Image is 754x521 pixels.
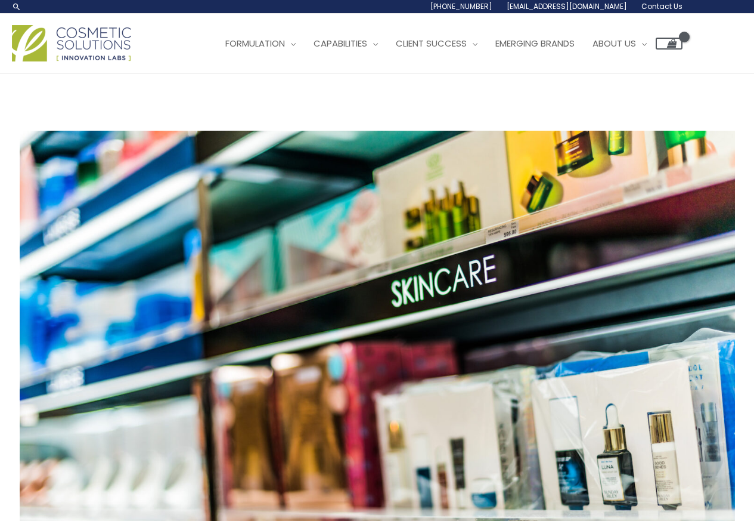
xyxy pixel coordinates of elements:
nav: Site Navigation [207,26,682,61]
span: [PHONE_NUMBER] [430,1,492,11]
a: About Us [584,26,656,61]
span: About Us [592,37,636,50]
a: Search icon link [12,2,21,11]
a: Capabilities [305,26,387,61]
a: Emerging Brands [486,26,584,61]
img: Cosmetic Solutions Logo [12,25,131,61]
a: Formulation [216,26,305,61]
span: [EMAIL_ADDRESS][DOMAIN_NAME] [507,1,627,11]
span: Contact Us [641,1,682,11]
span: Formulation [225,37,285,50]
span: Capabilities [314,37,367,50]
a: Client Success [387,26,486,61]
span: Emerging Brands [495,37,575,50]
span: Client Success [396,37,467,50]
a: View Shopping Cart, empty [656,38,682,50]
